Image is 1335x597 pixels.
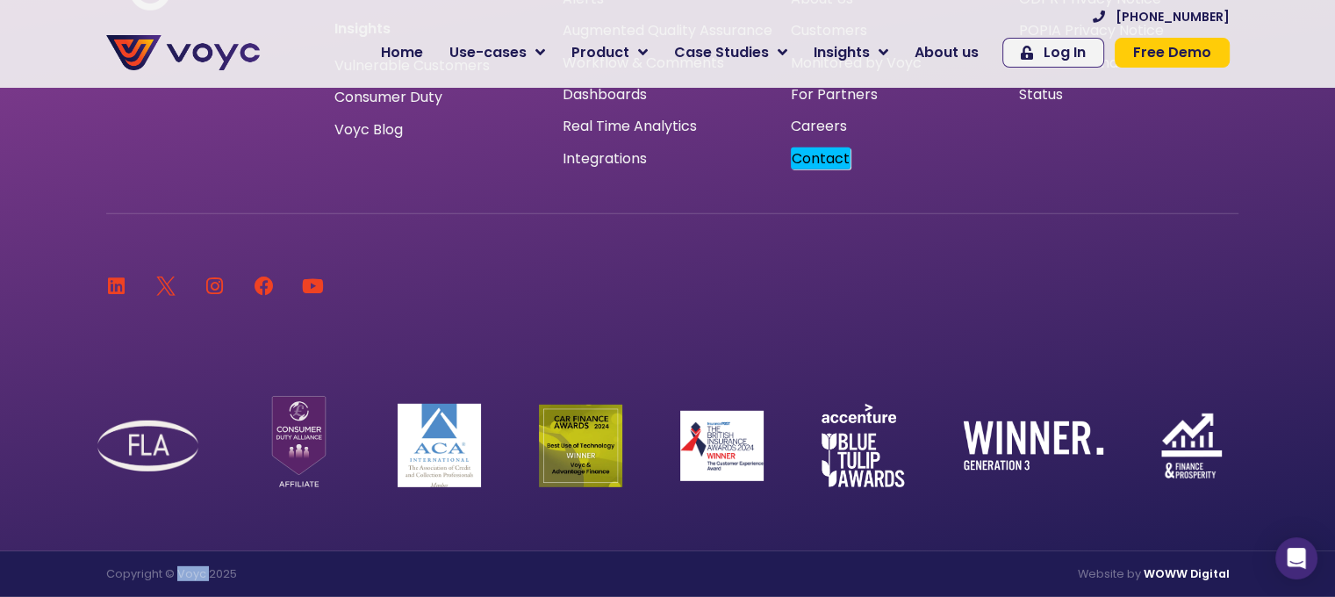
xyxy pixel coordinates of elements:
[539,405,622,487] img: Car Finance Winner logo
[436,35,558,70] a: Use-cases
[97,301,148,320] em: contact
[233,70,276,90] span: Phone
[661,35,800,70] a: Case Studies
[1275,537,1317,579] div: Open Intercom Messenger
[1002,38,1104,68] a: Log In
[1044,46,1086,60] span: Log In
[901,35,992,70] a: About us
[1116,11,1230,23] span: [PHONE_NUMBER]
[814,42,870,63] span: Insights
[1144,566,1230,581] a: WOWW Digital
[1161,414,1222,478] img: finance-and-prosperity
[368,35,436,70] a: Home
[791,147,851,169] em: Contact
[1093,11,1230,23] a: [PHONE_NUMBER]
[398,404,481,487] img: ACA
[381,42,423,63] span: Home
[571,42,629,63] span: Product
[106,35,260,70] img: voyc-full-logo
[1115,38,1230,68] a: Free Demo
[449,42,527,63] span: Use-cases
[558,35,661,70] a: Product
[800,35,901,70] a: Insights
[348,301,399,320] em: contact
[233,142,292,162] span: Job title
[97,421,198,472] img: FLA Logo
[822,404,905,487] img: accenture-blue-tulip-awards
[915,42,979,63] span: About us
[674,42,769,63] span: Case Studies
[963,421,1103,471] img: winner-generation
[106,569,659,580] p: Copyright © Voyc 2025
[334,90,442,104] a: Consumer Duty
[1133,46,1211,60] span: Free Demo
[362,365,444,383] a: Privacy Policy
[677,569,1230,580] p: Website by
